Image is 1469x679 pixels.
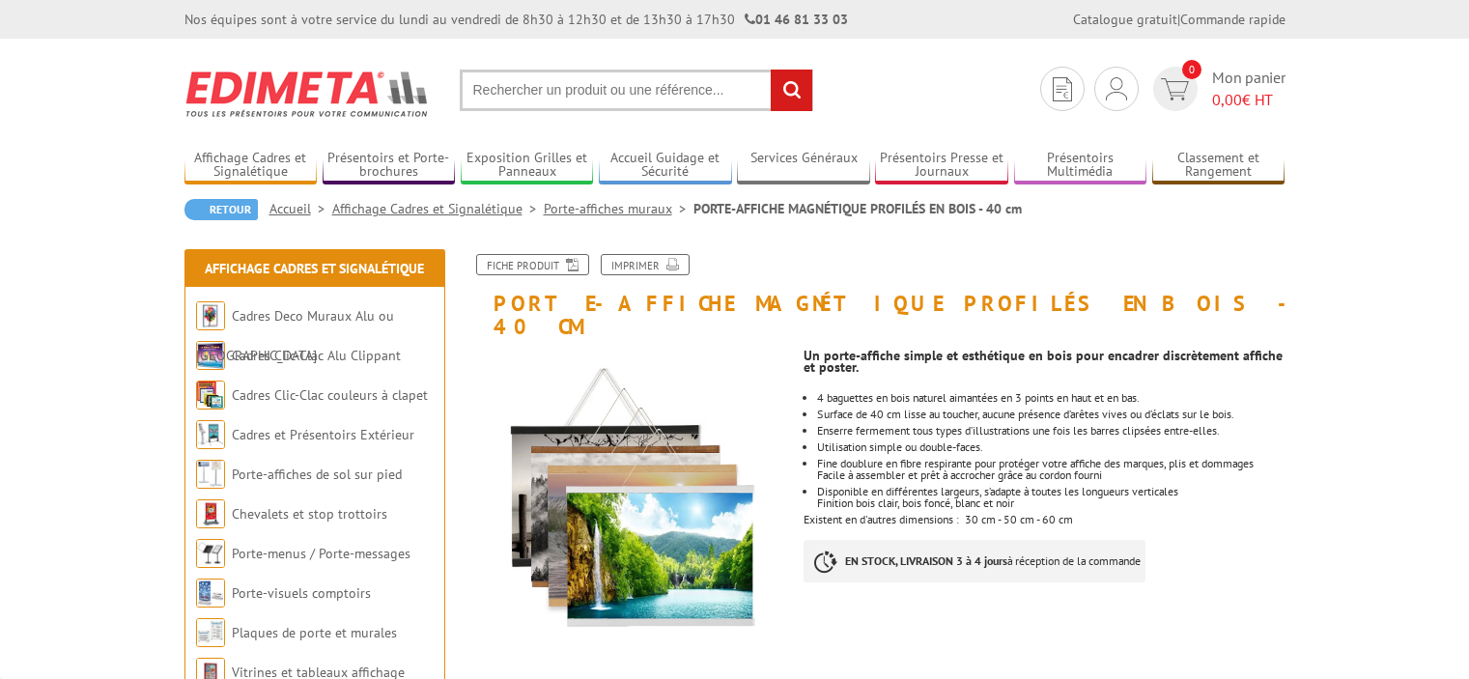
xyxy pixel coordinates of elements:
[184,150,318,182] a: Affichage Cadres et Signalétique
[1073,11,1177,28] a: Catalogue gratuit
[232,466,402,483] a: Porte-affiches de sol sur pied
[1014,150,1147,182] a: Présentoirs Multimédia
[737,150,870,182] a: Services Généraux
[196,618,225,647] img: Plaques de porte et murales
[184,10,848,29] div: Nos équipes sont à votre service du lundi au vendredi de 8h30 à 12h30 et de 13h30 à 17h30
[804,347,1283,376] strong: Un porte-affiche simple et esthétique en bois pour encadrer discrètement affiche et poster.
[196,307,394,364] a: Cadres Deco Muraux Alu ou [GEOGRAPHIC_DATA]
[323,150,456,182] a: Présentoirs et Porte-brochures
[232,426,414,443] a: Cadres et Présentoirs Extérieur
[1073,10,1285,29] div: |
[196,579,225,608] img: Porte-visuels comptoirs
[1212,67,1285,111] span: Mon panier
[804,338,1299,602] div: Existent en d'autres dimensions : 30 cm - 50 cm - 60 cm
[476,254,589,275] a: Fiche produit
[771,70,812,111] input: rechercher
[817,441,1285,453] li: Utilisation simple ou double-faces.
[817,497,1285,509] p: Finition bois clair, bois foncé, blanc et noir
[817,458,1285,469] p: Fine doublure en fibre respirante pour protéger votre affiche des marques, plis et dommages
[232,347,401,364] a: Cadres Clic-Clac Alu Clippant
[184,199,258,220] a: Retour
[1182,60,1201,79] span: 0
[1161,78,1189,100] img: devis rapide
[817,409,1285,420] li: Surface de 40 cm lisse au toucher, aucune présence d’arêtes vives ou d’éclats sur le bois.
[1152,150,1285,182] a: Classement et Rangement
[817,392,1285,404] li: 4 baguettes en bois naturel aimantées en 3 points en haut et en bas.
[461,150,594,182] a: Exposition Grilles et Panneaux
[196,381,225,410] img: Cadres Clic-Clac couleurs à clapet
[184,58,431,129] img: Edimeta
[460,70,813,111] input: Rechercher un produit ou une référence...
[1106,77,1127,100] img: devis rapide
[1180,11,1285,28] a: Commande rapide
[465,348,790,673] img: 213304_profiles_bois_aimantes_40_cm.jpg
[1212,89,1285,111] span: € HT
[232,386,428,404] a: Cadres Clic-Clac couleurs à clapet
[1212,90,1242,109] span: 0,00
[232,584,371,602] a: Porte-visuels comptoirs
[232,545,410,562] a: Porte-menus / Porte-messages
[804,540,1145,582] p: à réception de la commande
[196,499,225,528] img: Chevalets et stop trottoirs
[817,486,1285,497] p: Disponible en différentes largeurs, s’adapte à toutes les longueurs verticales
[1148,67,1285,111] a: devis rapide 0 Mon panier 0,00€ HT
[232,624,397,641] a: Plaques de porte et murales
[693,199,1022,218] li: PORTE-AFFICHE MAGNÉTIQUE PROFILÉS EN BOIS - 40 cm
[745,11,848,28] strong: 01 46 81 33 03
[205,260,424,277] a: Affichage Cadres et Signalétique
[601,254,690,275] a: Imprimer
[196,420,225,449] img: Cadres et Présentoirs Extérieur
[845,553,1007,568] strong: EN STOCK, LIVRAISON 3 à 4 jours
[232,505,387,523] a: Chevalets et stop trottoirs
[875,150,1008,182] a: Présentoirs Presse et Journaux
[196,460,225,489] img: Porte-affiches de sol sur pied
[599,150,732,182] a: Accueil Guidage et Sécurité
[269,200,332,217] a: Accueil
[544,200,693,217] a: Porte-affiches muraux
[450,254,1300,338] h1: PORTE-AFFICHE MAGNÉTIQUE PROFILÉS EN BOIS - 40 cm
[817,469,1285,481] p: Facile à assembler et prêt à accrocher grâce au cordon fourni
[1053,77,1072,101] img: devis rapide
[332,200,544,217] a: Affichage Cadres et Signalétique
[196,539,225,568] img: Porte-menus / Porte-messages
[817,425,1285,437] li: Enserre fermement tous types d’illustrations une fois les barres clipsées entre-elles.
[196,301,225,330] img: Cadres Deco Muraux Alu ou Bois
